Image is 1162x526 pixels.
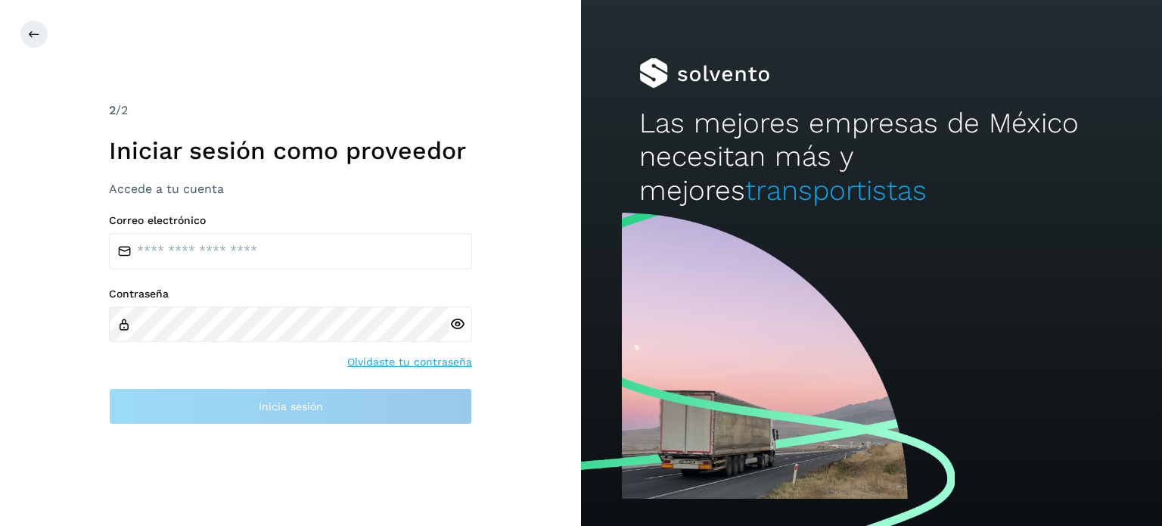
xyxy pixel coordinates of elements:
[259,401,323,412] span: Inicia sesión
[639,107,1104,207] h2: Las mejores empresas de México necesitan más y mejores
[109,101,472,120] div: /2
[109,136,472,165] h1: Iniciar sesión como proveedor
[109,103,116,117] span: 2
[109,388,472,425] button: Inicia sesión
[109,288,472,300] label: Contraseña
[745,174,927,207] span: transportistas
[109,214,472,227] label: Correo electrónico
[109,182,472,196] h3: Accede a tu cuenta
[347,354,472,370] a: Olvidaste tu contraseña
